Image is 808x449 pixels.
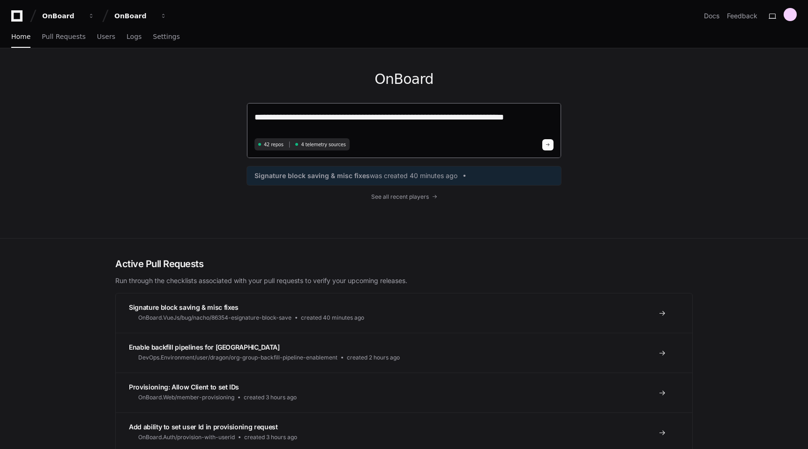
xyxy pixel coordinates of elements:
[138,434,235,441] span: OnBoard.Auth/provision-with-userid
[115,257,693,270] h2: Active Pull Requests
[114,11,155,21] div: OnBoard
[153,34,180,39] span: Settings
[244,434,297,441] span: created 3 hours ago
[704,11,719,21] a: Docs
[115,276,693,285] p: Run through the checklists associated with your pull requests to verify your upcoming releases.
[153,26,180,48] a: Settings
[254,171,370,180] span: Signature block saving & misc fixes
[111,7,171,24] button: OnBoard
[264,141,284,148] span: 42 repos
[129,423,278,431] span: Add ability to set user Id in provisioning request
[138,314,292,322] span: OnBoard.VueJs/bug/nacho/86354-esignature-block-save
[347,354,400,361] span: created 2 hours ago
[97,34,115,39] span: Users
[370,171,457,180] span: was created 40 minutes ago
[127,26,142,48] a: Logs
[127,34,142,39] span: Logs
[129,343,280,351] span: Enable backfill pipelines for [GEOGRAPHIC_DATA]
[116,333,692,373] a: Enable backfill pipelines for [GEOGRAPHIC_DATA]DevOps.Environment/user/dragon/org-group-backfill-...
[254,171,554,180] a: Signature block saving & misc fixeswas created 40 minutes ago
[138,354,337,361] span: DevOps.Environment/user/dragon/org-group-backfill-pipeline-enablement
[42,26,85,48] a: Pull Requests
[727,11,757,21] button: Feedback
[42,34,85,39] span: Pull Requests
[116,293,692,333] a: Signature block saving & misc fixesOnBoard.VueJs/bug/nacho/86354-esignature-block-savecreated 40 ...
[11,26,30,48] a: Home
[138,394,234,401] span: OnBoard.Web/member-provisioning
[247,71,561,88] h1: OnBoard
[247,193,561,201] a: See all recent players
[244,394,297,401] span: created 3 hours ago
[11,34,30,39] span: Home
[129,303,239,311] span: Signature block saving & misc fixes
[371,193,429,201] span: See all recent players
[116,373,692,412] a: Provisioning: Allow Client to set IDsOnBoard.Web/member-provisioningcreated 3 hours ago
[97,26,115,48] a: Users
[301,314,364,322] span: created 40 minutes ago
[301,141,345,148] span: 4 telemetry sources
[42,11,82,21] div: OnBoard
[38,7,98,24] button: OnBoard
[129,383,239,391] span: Provisioning: Allow Client to set IDs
